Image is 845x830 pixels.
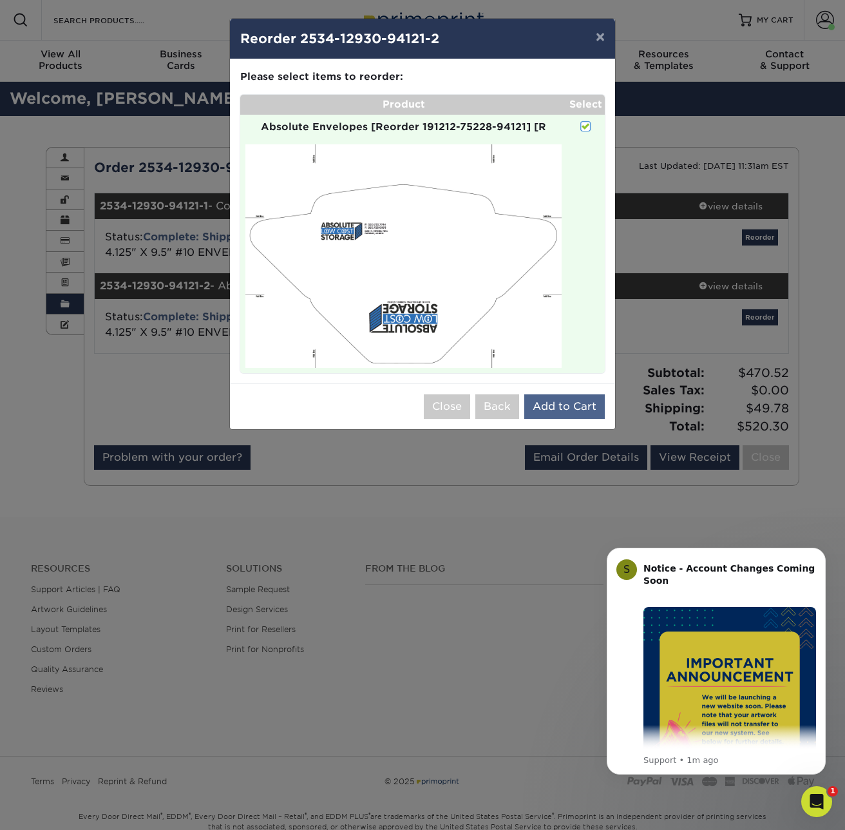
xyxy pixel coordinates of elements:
[569,98,602,110] strong: Select
[587,528,845,795] iframe: Intercom notifications message
[475,394,519,419] button: Back
[801,786,832,817] iframe: Intercom live chat
[245,144,562,368] img: primo-1812-67c9ce0697c1a
[828,786,838,796] span: 1
[585,19,615,55] button: ×
[424,394,470,419] button: Close
[240,70,403,82] strong: Please select items to reorder:
[524,394,605,419] button: Add to Cart
[240,29,605,48] h4: Reorder 2534-12930-94121-2
[261,121,546,133] strong: Absolute Envelopes [Reorder 191212-75228-94121] [R
[383,98,425,110] strong: Product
